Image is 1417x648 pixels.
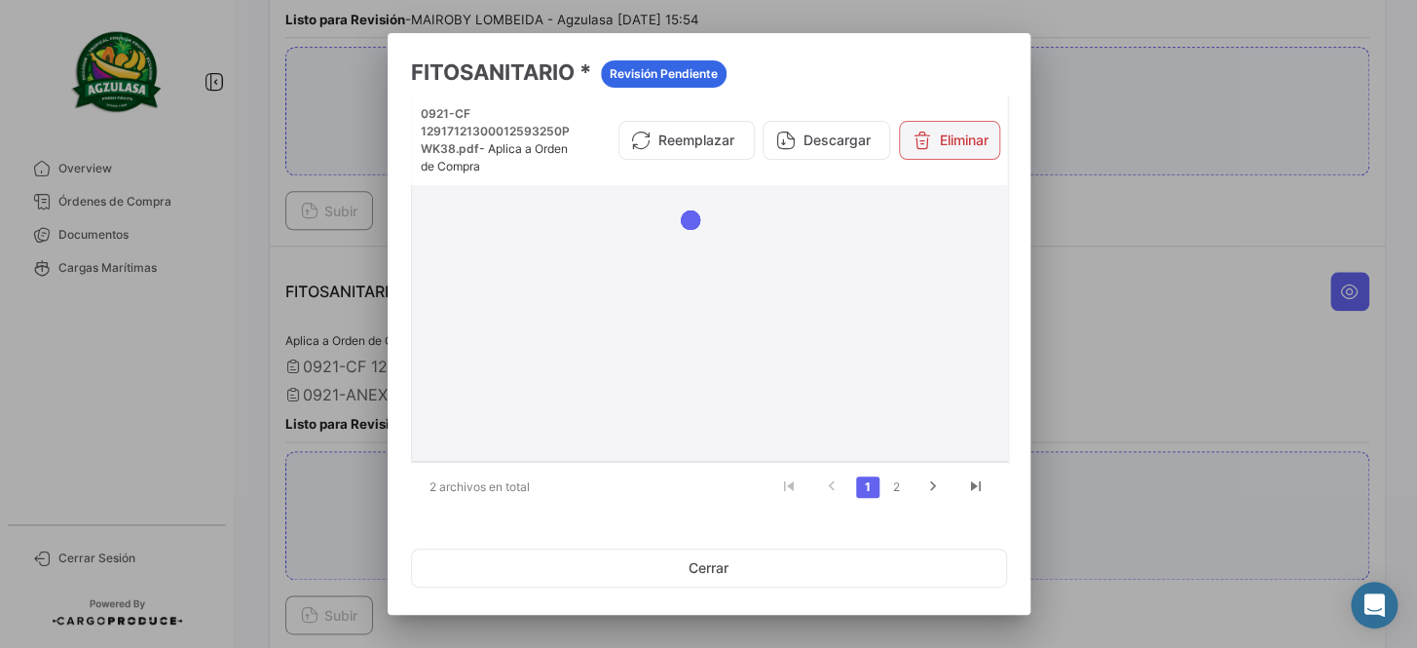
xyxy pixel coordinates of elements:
[770,476,807,498] a: go to first page
[899,121,1000,160] button: Eliminar
[411,463,572,512] div: 2 archivos en total
[421,141,568,173] span: - Aplica a Orden de Compra
[813,476,850,498] a: go to previous page
[914,476,951,498] a: go to next page
[885,476,909,498] a: 2
[853,471,882,504] li: page 1
[763,121,890,160] button: Descargar
[882,471,912,504] li: page 2
[856,476,879,498] a: 1
[411,549,1007,588] button: Cerrar
[411,57,1007,88] h3: FITOSANITARIO *
[421,106,570,156] span: 0921-CF 12917121300012593250P WK38.pdf
[1351,582,1398,629] div: Abrir Intercom Messenger
[618,121,755,160] button: Reemplazar
[957,476,994,498] a: go to last page
[610,65,718,83] span: Revisión Pendiente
